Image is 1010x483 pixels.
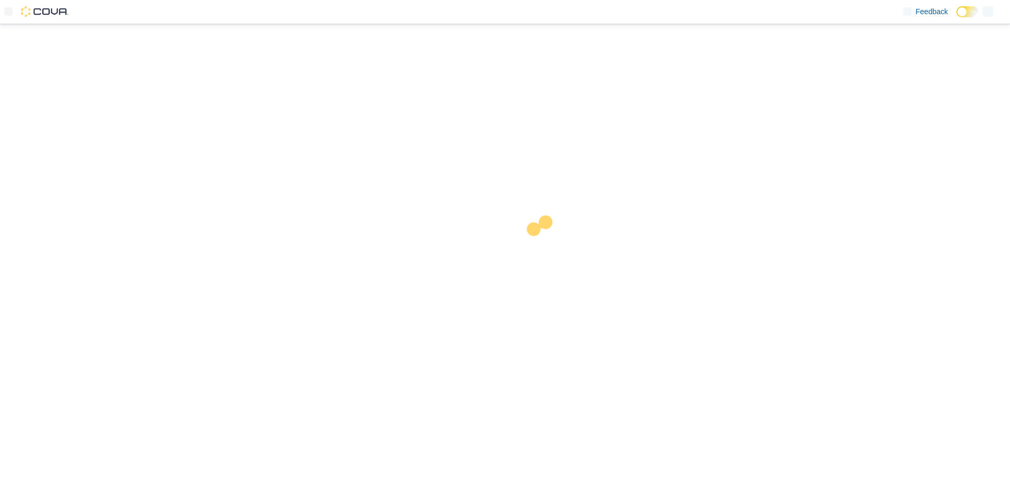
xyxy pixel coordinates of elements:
input: Dark Mode [956,6,978,17]
img: cova-loader [505,208,584,286]
span: Feedback [916,6,948,17]
span: Dark Mode [956,17,957,18]
img: Cova [21,6,68,17]
a: Feedback [899,1,952,22]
